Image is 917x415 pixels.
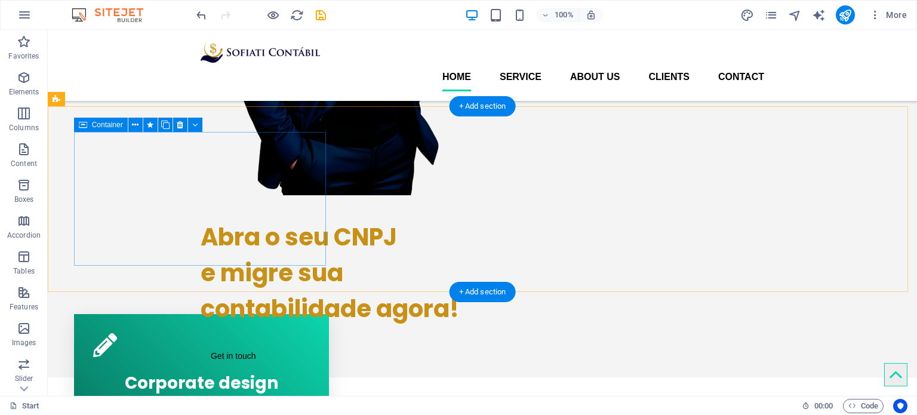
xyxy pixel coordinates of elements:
i: On resize automatically adjust zoom level to fit chosen device. [586,10,596,20]
i: Pages (Ctrl+Alt+S) [764,8,778,22]
span: Code [848,399,878,413]
p: Images [12,338,36,348]
p: Columns [9,123,39,133]
img: Editor Logo [69,8,158,22]
h6: 100% [555,8,574,22]
span: : [823,401,824,410]
div: + Add section [450,282,516,302]
button: design [740,8,755,22]
i: Navigator [788,8,802,22]
p: Boxes [14,195,34,204]
i: Design (Ctrl+Alt+Y) [740,8,754,22]
i: Reload page [290,8,304,22]
p: Elements [9,87,39,97]
p: Tables [13,266,35,276]
button: publish [836,5,855,24]
button: reload [290,8,304,22]
span: More [869,9,907,21]
button: save [313,8,328,22]
button: More [864,5,912,24]
button: text_generator [812,8,826,22]
button: pages [764,8,778,22]
a: Start [10,399,39,413]
p: Favorites [8,51,39,61]
h6: Session time [802,399,833,413]
button: Code [843,399,884,413]
p: Accordion [7,230,41,240]
div: + Add section [450,96,516,116]
p: Slider [15,374,33,383]
p: Content [11,159,37,168]
span: 00 00 [814,399,833,413]
button: Click here to leave preview mode and continue editing [266,8,280,22]
i: AI Writer [812,8,826,22]
span: Container [92,121,123,128]
i: Undo: Edit headline (Ctrl+Z) [195,8,208,22]
p: Features [10,302,38,312]
i: Publish [838,8,852,22]
button: undo [194,8,208,22]
button: Usercentrics [893,399,907,413]
button: navigator [788,8,802,22]
button: 100% [537,8,579,22]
